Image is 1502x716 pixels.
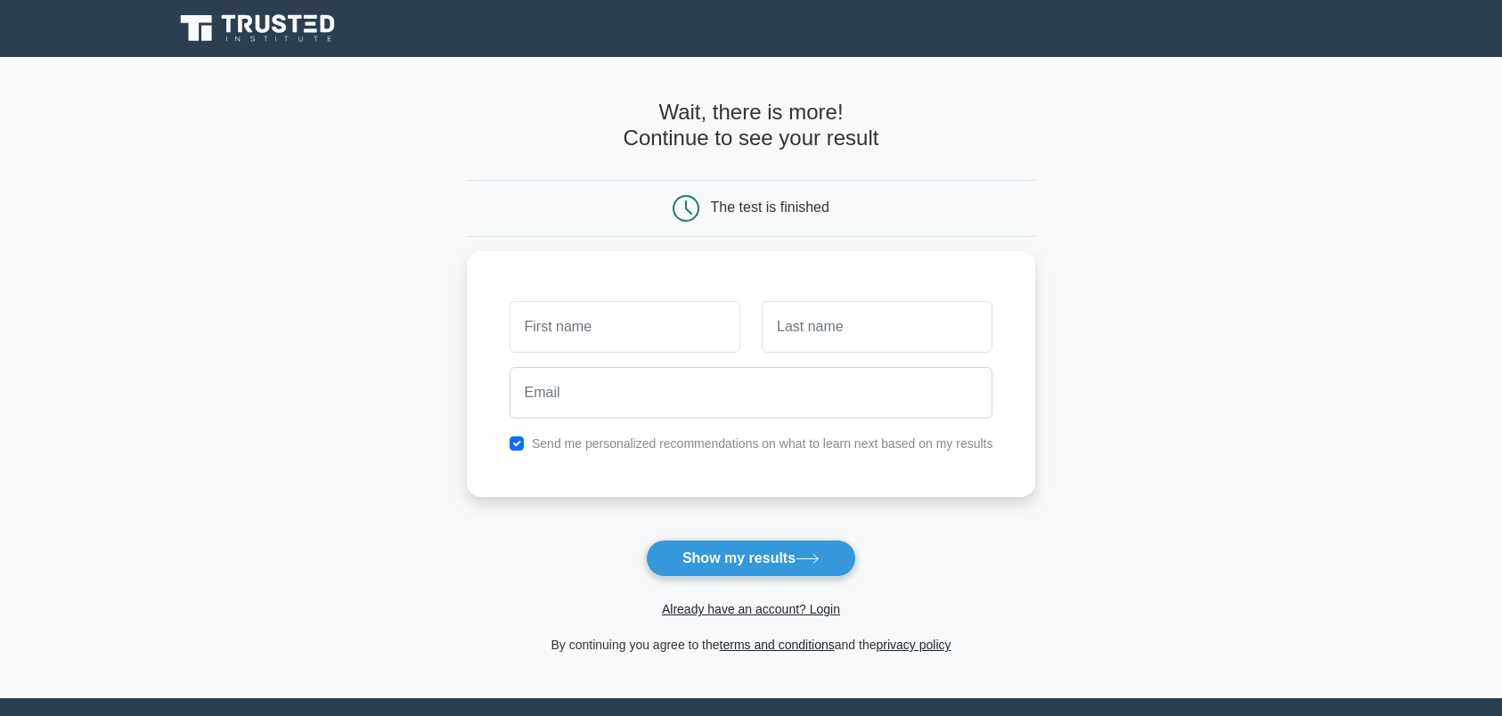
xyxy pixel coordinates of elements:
a: terms and conditions [720,638,835,652]
input: First name [510,301,740,353]
label: Send me personalized recommendations on what to learn next based on my results [532,436,993,451]
a: Already have an account? Login [662,602,840,616]
div: The test is finished [711,199,829,215]
input: Last name [762,301,992,353]
button: Show my results [646,540,856,577]
div: By continuing you agree to the and the [456,634,1047,655]
input: Email [510,367,993,419]
a: privacy policy [877,638,951,652]
h4: Wait, there is more! Continue to see your result [467,100,1036,151]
